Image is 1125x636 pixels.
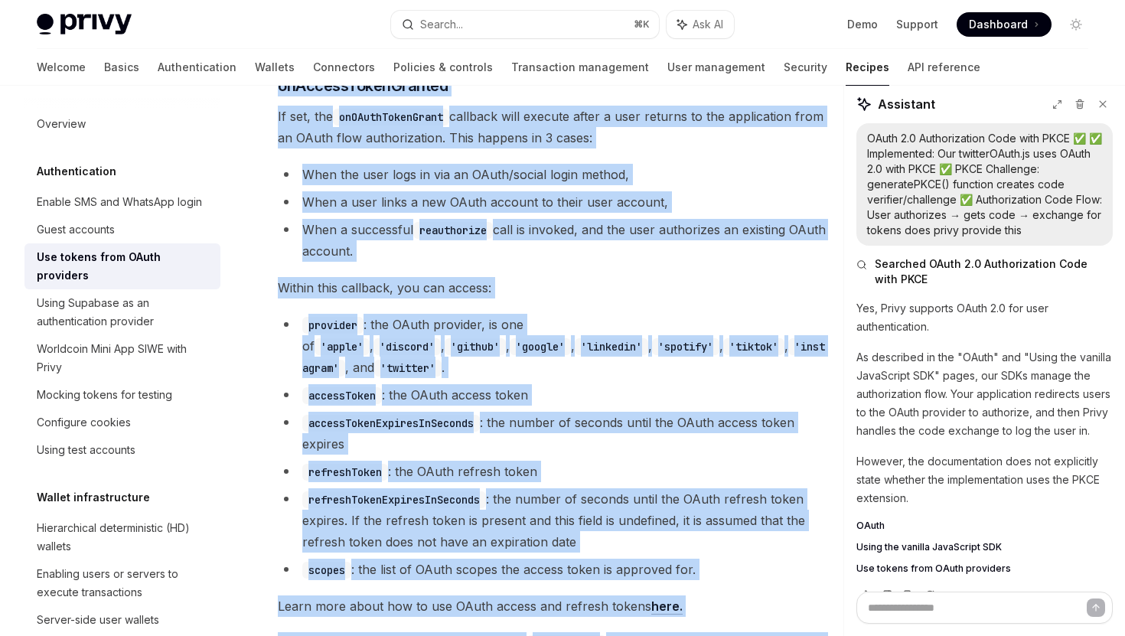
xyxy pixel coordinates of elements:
img: light logo [37,14,132,35]
div: Server-side user wallets [37,611,159,629]
a: Enable SMS and WhatsApp login [24,188,220,216]
p: However, the documentation does not explicitly state whether the implementation uses the PKCE ext... [856,452,1113,507]
a: API reference [908,49,980,86]
a: Guest accounts [24,216,220,243]
code: 'tiktok' [723,338,784,355]
a: Support [896,17,938,32]
div: Mocking tokens for testing [37,386,172,404]
a: here. [651,598,683,615]
code: refreshToken [302,464,388,481]
div: OAuth 2.0 Authorization Code with PKCE ✅ ✅ Implemented: Our twitterOAuth.js uses OAuth 2.0 with P... [867,131,1102,238]
code: 'discord' [373,338,441,355]
code: 'linkedin' [575,338,648,355]
a: Basics [104,49,139,86]
span: Use tokens from OAuth providers [856,563,1011,575]
span: Searched OAuth 2.0 Authorization Code with PKCE [875,256,1113,287]
code: reauthorize [413,222,493,239]
span: OAuth [856,520,885,532]
a: Configure cookies [24,409,220,436]
a: Server-side user wallets [24,606,220,634]
span: ⌘ K [634,18,650,31]
span: Within this callback, you can access: [278,277,828,298]
li: When the user logs in via an OAuth/social login method, [278,164,828,185]
a: Welcome [37,49,86,86]
a: Enabling users or servers to execute transactions [24,560,220,606]
div: Guest accounts [37,220,115,239]
div: Hierarchical deterministic (HD) wallets [37,519,211,556]
li: : the list of OAuth scopes the access token is approved for. [278,559,828,580]
li: : the number of seconds until the OAuth refresh token expires. If the refresh token is present an... [278,488,828,553]
span: Learn more about how to use OAuth access and refresh tokens [278,595,828,617]
a: Hierarchical deterministic (HD) wallets [24,514,220,560]
div: Search... [420,15,463,34]
a: Using the vanilla JavaScript SDK [856,541,1113,553]
a: Worldcoin Mini App SIWE with Privy [24,335,220,381]
code: 'github' [445,338,506,355]
a: Mocking tokens for testing [24,381,220,409]
code: accessTokenExpiresInSeconds [302,415,480,432]
a: Authentication [158,49,236,86]
a: Connectors [313,49,375,86]
li: When a user links a new OAuth account to their user account, [278,191,828,213]
div: Overview [37,115,86,133]
a: Use tokens from OAuth providers [856,563,1113,575]
a: Wallets [255,49,295,86]
li: : the OAuth refresh token [278,461,828,482]
p: As described in the "OAuth" and "Using the vanilla JavaScript SDK" pages, our SDKs manage the aut... [856,348,1113,440]
a: User management [667,49,765,86]
a: OAuth [856,520,1113,532]
span: Using the vanilla JavaScript SDK [856,541,1002,553]
code: provider [302,317,364,334]
a: Policies & controls [393,49,493,86]
a: Using Supabase as an authentication provider [24,289,220,335]
div: Enable SMS and WhatsApp login [37,193,202,211]
span: onAccessTokenGranted [278,75,448,96]
a: Use tokens from OAuth providers [24,243,220,289]
div: Configure cookies [37,413,131,432]
li: : the number of seconds until the OAuth access token expires [278,412,828,455]
a: Security [784,49,827,86]
div: Using test accounts [37,441,135,459]
div: Using Supabase as an authentication provider [37,294,211,331]
button: Searched OAuth 2.0 Authorization Code with PKCE [856,256,1113,287]
button: Toggle dark mode [1064,12,1088,37]
a: Demo [847,17,878,32]
button: Ask AI [667,11,734,38]
span: Dashboard [969,17,1028,32]
code: 'twitter' [374,360,442,377]
div: Worldcoin Mini App SIWE with Privy [37,340,211,377]
span: Assistant [878,95,935,113]
span: Ask AI [693,17,723,32]
div: Use tokens from OAuth providers [37,248,211,285]
code: onOAuthTokenGrant [333,109,449,126]
button: Send message [1087,598,1105,617]
span: If set, the callback will execute after a user returns to the application from an OAuth flow auth... [278,106,828,148]
a: Overview [24,110,220,138]
code: refreshTokenExpiresInSeconds [302,491,486,508]
h5: Authentication [37,162,116,181]
h5: Wallet infrastructure [37,488,150,507]
li: : the OAuth provider, is one of , , , , , , , , and . [278,314,828,378]
li: When a successful call is invoked, and the user authorizes an existing OAuth account. [278,219,828,262]
code: 'apple' [315,338,370,355]
a: Recipes [846,49,889,86]
button: Search...⌘K [391,11,658,38]
p: Yes, Privy supports OAuth 2.0 for user authentication. [856,299,1113,336]
a: Dashboard [957,12,1052,37]
li: : the OAuth access token [278,384,828,406]
a: Transaction management [511,49,649,86]
div: Enabling users or servers to execute transactions [37,565,211,602]
code: accessToken [302,387,382,404]
code: 'spotify' [652,338,719,355]
a: Using test accounts [24,436,220,464]
code: 'google' [510,338,571,355]
code: scopes [302,562,351,579]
